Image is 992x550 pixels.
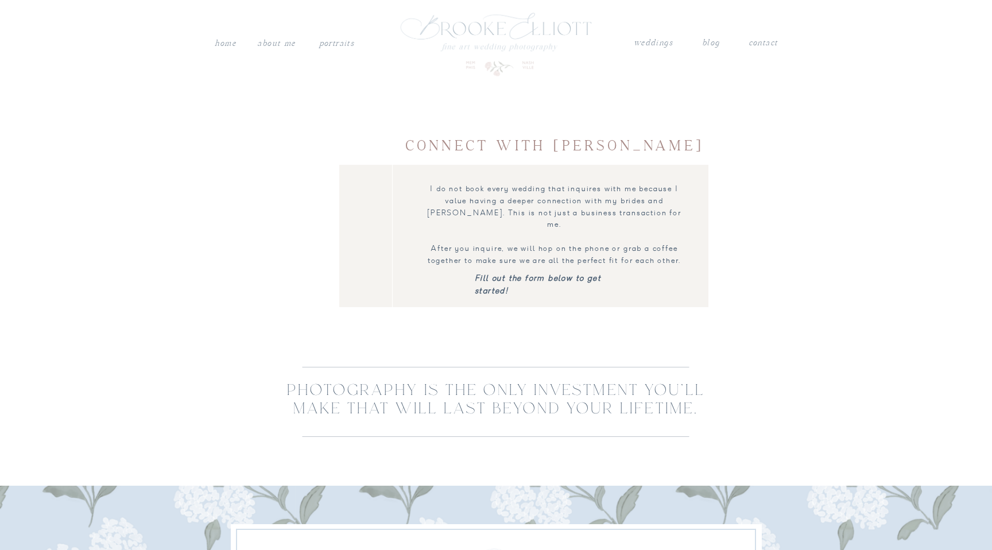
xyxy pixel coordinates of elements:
i: Fill out the form below to get started! [475,273,601,296]
h1: Connect with [PERSON_NAME] [381,133,728,157]
a: blog [702,36,719,51]
a: About me [256,36,297,51]
a: Fill out the form below to get started! [475,272,634,283]
a: contact [748,36,778,47]
h2: Photography is the ONLY investment you'll make that will last beyond your lifetime. [273,382,719,424]
a: Home [214,36,237,51]
p: I do not book every wedding that inquires with me because I value having a deeper connection with... [422,183,687,266]
a: PORTRAITS [317,36,356,48]
a: weddings [633,36,673,51]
